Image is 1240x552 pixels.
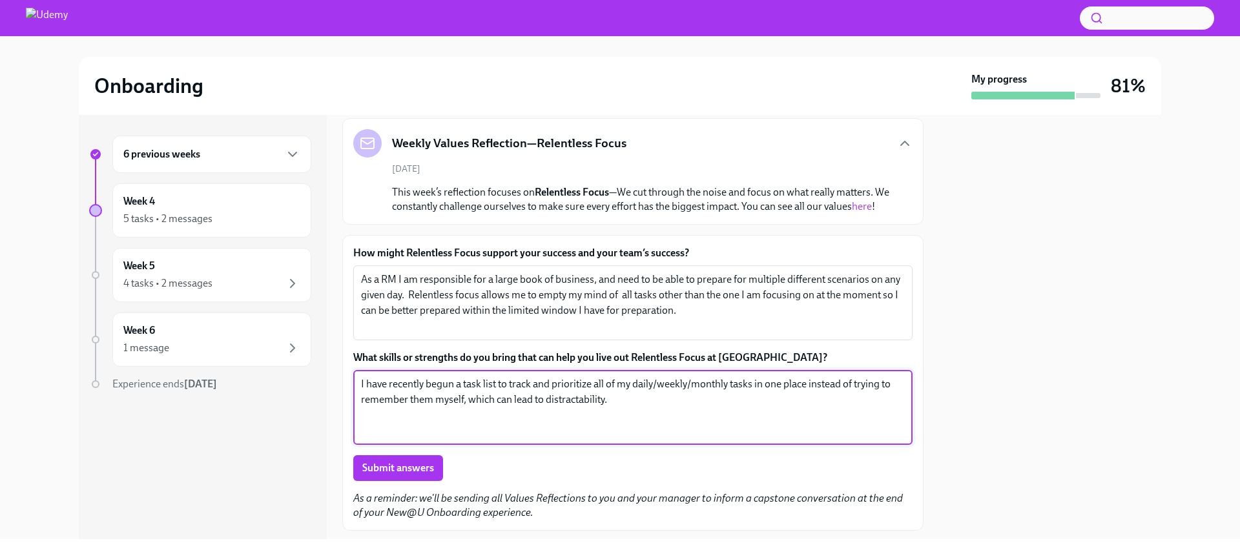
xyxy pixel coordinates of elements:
span: Submit answers [362,462,434,475]
strong: Relentless Focus [535,186,609,198]
h6: Week 6 [123,323,155,338]
h2: Onboarding [94,73,203,99]
div: 6 previous weeks [112,136,311,173]
strong: My progress [971,72,1027,87]
strong: [DATE] [184,378,217,390]
h5: Weekly Values Reflection—Relentless Focus [392,135,626,152]
div: 5 tasks • 2 messages [123,212,212,226]
h3: 81% [1111,74,1146,97]
button: Submit answers [353,455,443,481]
span: [DATE] [392,163,420,175]
textarea: As a RM I am responsible for a large book of business, and need to be able to prepare for multipl... [361,272,905,334]
h6: 6 previous weeks [123,147,200,161]
a: Week 54 tasks • 2 messages [89,248,311,302]
textarea: I have recently begun a task list to track and prioritize all of my daily/weekly/monthly tasks in... [361,376,905,438]
label: What skills or strengths do you bring that can help you live out Relentless Focus at [GEOGRAPHIC_... [353,351,913,365]
span: Experience ends [112,378,217,390]
img: Udemy [26,8,68,28]
div: 1 message [123,341,169,355]
h6: Week 4 [123,194,155,209]
div: 4 tasks • 2 messages [123,276,212,291]
em: As a reminder: we'll be sending all Values Reflections to you and your manager to inform a capsto... [353,492,903,518]
label: How might Relentless Focus support your success and your team’s success? [353,246,913,260]
a: Week 61 message [89,312,311,367]
a: Week 45 tasks • 2 messages [89,183,311,238]
a: here [852,200,872,212]
p: This week’s reflection focuses on —We cut through the noise and focus on what really matters. We ... [392,185,892,214]
h6: Week 5 [123,259,155,273]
